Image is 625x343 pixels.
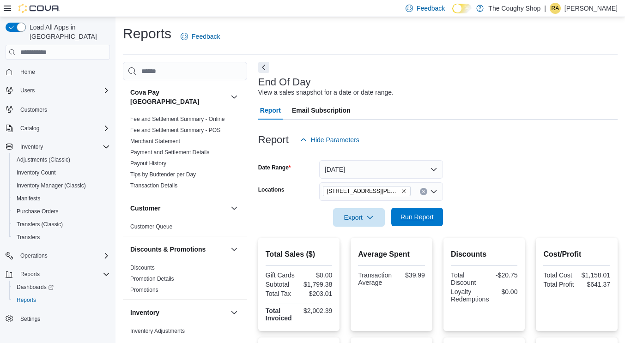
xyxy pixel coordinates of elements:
span: Inventory Count [17,169,56,176]
button: Reports [2,268,114,281]
div: Total Profit [543,281,575,288]
a: Manifests [13,193,44,204]
div: Roberto Apodaca [550,3,561,14]
span: Inventory Manager (Classic) [17,182,86,189]
span: Operations [20,252,48,259]
span: Transaction Details [130,182,177,189]
a: Adjustments (Classic) [13,154,74,165]
h2: Discounts [451,249,518,260]
a: Dashboards [13,282,57,293]
button: Purchase Orders [9,205,114,218]
button: Manifests [9,192,114,205]
span: Inventory Manager (Classic) [13,180,110,191]
a: Tips by Budtender per Day [130,171,196,178]
img: Cova [18,4,60,13]
input: Dark Mode [452,4,472,13]
a: Home [17,66,39,78]
div: Transaction Average [358,271,392,286]
a: Customers [17,104,51,115]
span: Catalog [17,123,110,134]
div: $1,158.01 [579,271,610,279]
a: Inventory Count [13,167,60,178]
span: Export [339,208,379,227]
span: Purchase Orders [13,206,110,217]
span: 4621 Albert Street [323,186,411,196]
a: Transaction Details [130,182,177,189]
span: Feedback [192,32,220,41]
div: -$20.75 [486,271,517,279]
button: Hide Parameters [296,131,363,149]
span: Adjustments (Classic) [13,154,110,165]
p: [PERSON_NAME] [564,3,618,14]
button: Inventory Count [9,166,114,179]
p: The Coughy Shop [488,3,540,14]
label: Locations [258,186,285,193]
div: $641.37 [579,281,610,288]
span: Dashboards [17,283,54,291]
a: Feedback [177,27,224,46]
button: Settings [2,312,114,325]
span: Manifests [13,193,110,204]
div: Customer [123,221,247,236]
span: Transfers [13,232,110,243]
span: Home [20,68,35,76]
span: Adjustments (Classic) [17,156,70,163]
span: Catalog [20,125,39,132]
h3: Customer [130,204,160,213]
button: Inventory [229,307,240,318]
div: $39.99 [395,271,425,279]
a: Inventory Adjustments [130,328,185,334]
span: Inventory [17,141,110,152]
button: Customer [229,203,240,214]
h3: End Of Day [258,77,311,88]
button: Cova Pay [GEOGRAPHIC_DATA] [130,88,227,106]
button: Catalog [2,122,114,135]
button: Clear input [420,188,427,195]
button: [DATE] [319,160,443,179]
span: Purchase Orders [17,208,59,215]
a: Promotions [130,287,158,293]
p: | [544,3,546,14]
a: Merchant Statement [130,138,180,144]
span: Transfers [17,234,40,241]
span: Settings [17,313,110,325]
span: Transfers (Classic) [17,221,63,228]
span: Fee and Settlement Summary - POS [130,126,220,134]
span: Fee and Settlement Summary - Online [130,115,225,123]
span: Home [17,66,110,78]
a: Fee and Settlement Summary - Online [130,116,225,122]
button: Transfers [9,231,114,244]
button: Discounts & Promotions [130,245,227,254]
button: Reports [17,269,43,280]
h3: Inventory [130,308,159,317]
span: Hide Parameters [311,135,359,144]
button: Export [333,208,385,227]
span: Customers [17,103,110,115]
span: Users [20,87,35,94]
div: $203.01 [301,290,332,297]
div: View a sales snapshot for a date or date range. [258,88,394,97]
div: Total Discount [451,271,482,286]
div: Cova Pay [GEOGRAPHIC_DATA] [123,114,247,195]
button: Discounts & Promotions [229,244,240,255]
a: Purchase Orders [13,206,62,217]
button: Transfers (Classic) [9,218,114,231]
span: Feedback [417,4,445,13]
a: Customer Queue [130,223,172,230]
button: Catalog [17,123,43,134]
a: Payment and Settlement Details [130,149,209,156]
button: Customers [2,102,114,116]
div: Subtotal [266,281,297,288]
a: Payout History [130,160,166,167]
span: Report [260,101,281,120]
strong: Total Invoiced [266,307,292,322]
span: Customer Queue [130,223,172,230]
div: $0.00 [301,271,332,279]
button: Operations [2,249,114,262]
button: Next [258,62,269,73]
button: Users [2,84,114,97]
a: Settings [17,313,44,325]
